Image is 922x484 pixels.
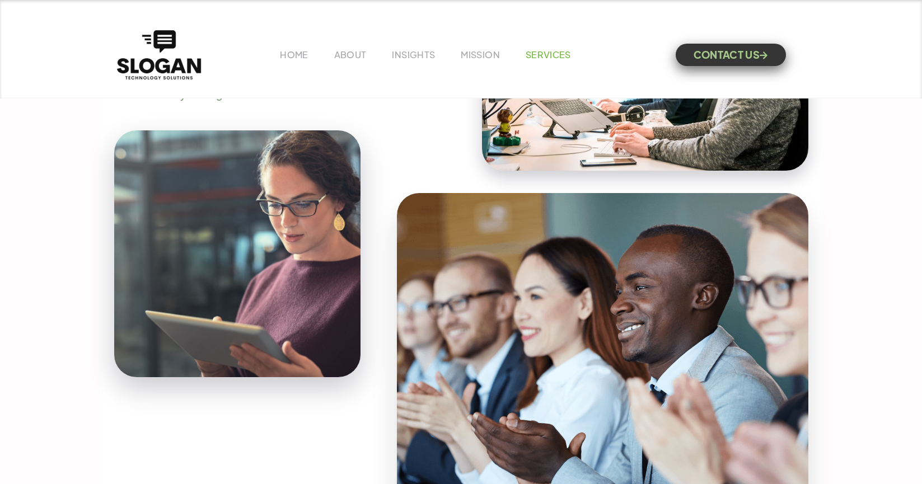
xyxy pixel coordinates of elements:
[461,49,500,60] a: MISSION
[114,130,361,377] img: deliverability
[114,27,204,82] a: home
[334,49,367,60] a: ABOUT
[392,49,435,60] a: INSIGHTS
[760,51,767,59] span: 
[280,49,308,60] a: HOME
[676,44,786,66] a: CONTACT US
[526,49,571,60] a: SERVICES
